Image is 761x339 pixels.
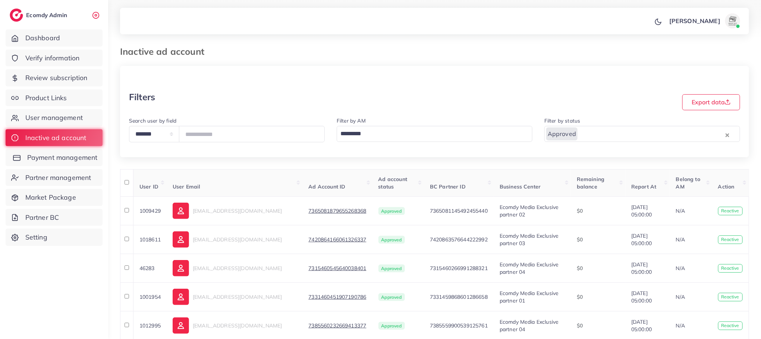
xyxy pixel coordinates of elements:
[193,236,282,243] span: [EMAIL_ADDRESS][DOMAIN_NAME]
[500,183,541,190] span: Business Center
[173,317,189,334] img: ic-user-info.36bf1079.svg
[500,232,559,247] span: Ecomdy Media Exclusive partner 03
[25,93,67,103] span: Product Links
[669,16,720,25] p: [PERSON_NAME]
[430,183,466,190] span: BC Partner ID
[308,236,366,243] a: 7420864166061326337
[676,176,700,190] span: Belong to AM
[682,94,740,110] button: Export data
[173,231,296,248] a: [EMAIL_ADDRESS][DOMAIN_NAME]
[378,236,405,244] span: Approved
[308,264,366,272] a: 7315460545640038401
[6,29,103,47] a: Dashboard
[25,173,91,183] span: Partner management
[6,50,103,67] a: Verify information
[173,260,189,276] img: ic-user-info.36bf1079.svg
[577,207,619,215] div: $0
[500,204,559,218] span: Ecomdy Media Exclusive partner 02
[631,183,656,190] span: Report At
[25,53,80,63] span: Verify information
[430,236,488,243] span: 7420863576644222992
[378,293,405,301] span: Approved
[718,321,743,330] button: Reactive
[430,207,488,214] span: 7365081145492455440
[430,265,488,272] span: 7315460266991288321
[676,207,685,214] span: N/A
[577,236,619,243] div: $0
[676,265,685,272] span: N/A
[173,289,189,305] img: ic-user-info.36bf1079.svg
[544,117,581,124] label: Filter by status
[25,193,76,202] span: Market Package
[308,293,366,301] a: 7331460451907190786
[139,183,158,190] span: User ID
[338,127,523,140] input: Search for option
[430,294,488,300] span: 7331459868601286658
[6,109,103,126] a: User management
[25,73,88,83] span: Review subscription
[337,126,532,142] div: Search for option
[631,318,664,333] span: [DATE] 05:00:00
[544,126,740,142] div: Search for option
[308,207,366,215] a: 7365081879655268368
[378,264,405,273] span: Approved
[129,92,155,102] h3: Filters
[378,322,405,330] span: Approved
[173,317,296,334] a: [EMAIL_ADDRESS][DOMAIN_NAME]
[718,183,735,190] span: Action
[139,322,161,329] span: 1012995
[631,232,664,247] span: [DATE] 05:00:00
[676,294,685,300] span: N/A
[500,261,559,275] span: Ecomdy Media Exclusive partner 04
[173,260,296,276] a: [EMAIL_ADDRESS][DOMAIN_NAME]
[378,207,405,215] span: Approved
[139,294,161,300] span: 1001954
[308,183,345,190] span: Ad Account ID
[718,207,743,216] button: Reactive
[173,203,189,219] img: ic-user-info.36bf1079.svg
[631,261,664,276] span: [DATE] 05:00:00
[500,290,559,304] span: Ecomdy Media Exclusive partner 01
[546,127,578,140] span: Approved
[577,322,619,329] div: $0
[631,203,664,219] span: [DATE] 05:00:00
[577,176,604,190] span: Remaining balance
[173,183,201,190] span: User Email
[726,130,729,139] button: Clear Selected
[193,207,282,214] span: [EMAIL_ADDRESS][DOMAIN_NAME]
[665,13,743,28] a: [PERSON_NAME]avatar
[193,265,282,272] span: [EMAIL_ADDRESS][DOMAIN_NAME]
[129,117,176,124] label: Search user by field
[378,176,408,190] span: Ad account status
[173,203,296,219] a: [EMAIL_ADDRESS][DOMAIN_NAME]
[578,127,724,140] input: Search for option
[139,207,161,214] span: 1009429
[193,294,282,300] span: [EMAIL_ADDRESS][DOMAIN_NAME]
[25,33,60,43] span: Dashboard
[10,9,69,22] a: logoEcomdy Admin
[6,89,103,107] a: Product Links
[193,322,282,329] span: [EMAIL_ADDRESS][DOMAIN_NAME]
[27,153,98,162] span: Payment management
[577,264,619,272] div: $0
[430,322,488,329] span: 7385559900539125761
[308,322,366,329] a: 7385560232669413377
[6,229,103,246] a: Setting
[500,319,559,333] span: Ecomdy Media Exclusive partner 04
[139,236,161,243] span: 1018611
[692,98,731,106] span: Export data
[676,236,685,243] span: N/A
[6,189,103,206] a: Market Package
[6,69,103,86] a: Review subscription
[25,133,87,143] span: Inactive ad account
[577,293,619,301] div: $0
[120,46,210,57] h3: Inactive ad account
[10,9,23,22] img: logo
[6,169,103,186] a: Partner management
[26,12,69,19] h2: Ecomdy Admin
[173,289,296,305] a: [EMAIL_ADDRESS][DOMAIN_NAME]
[337,117,366,124] label: Filter by AM
[25,113,83,123] span: User management
[173,231,189,248] img: ic-user-info.36bf1079.svg
[25,232,47,242] span: Setting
